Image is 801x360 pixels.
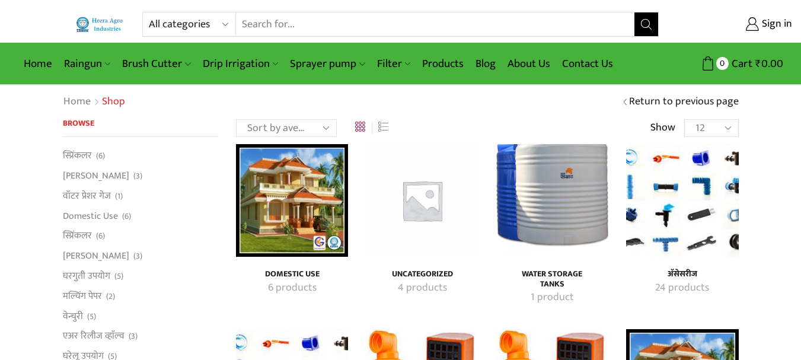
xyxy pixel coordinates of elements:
img: अ‍ॅसेसरीज [626,144,738,256]
span: 0 [716,57,729,69]
a: वॉटर प्रेशर गेज [63,186,111,206]
a: Raingun [58,50,116,78]
a: मल्चिंग पेपर [63,286,102,306]
a: Blog [470,50,502,78]
span: (6) [96,230,105,242]
span: (6) [122,211,131,222]
span: (5) [87,311,96,323]
a: Visit product category अ‍ॅसेसरीज [639,281,725,296]
a: Return to previous page [629,94,739,110]
img: Uncategorized [366,144,478,256]
span: Cart [729,56,752,72]
span: (1) [115,190,123,202]
select: Shop order [236,119,337,137]
a: Visit product category अ‍ॅसेसरीज [626,144,738,256]
a: Visit product category Water Storage Tanks [509,290,595,305]
a: वेन्चुरी [63,306,83,326]
span: ₹ [755,55,761,73]
span: (3) [129,330,138,342]
a: Home [63,94,91,110]
h4: Uncategorized [379,269,465,279]
a: Products [416,50,470,78]
bdi: 0.00 [755,55,783,73]
nav: Breadcrumb [63,94,125,110]
span: (6) [96,150,105,162]
span: (3) [133,170,142,182]
a: Visit product category Uncategorized [379,269,465,279]
h4: Water Storage Tanks [509,269,595,289]
a: Visit product category Domestic Use [236,144,348,256]
mark: 6 products [268,281,317,296]
span: (3) [133,250,142,262]
a: स्प्रिंकलर [63,226,92,246]
span: (5) [114,270,123,282]
a: Brush Cutter [116,50,196,78]
a: [PERSON_NAME] [63,246,129,266]
a: Contact Us [556,50,619,78]
span: Show [650,120,675,136]
a: Drip Irrigation [197,50,284,78]
mark: 24 products [655,281,709,296]
mark: 1 product [531,290,574,305]
input: Search for... [236,12,634,36]
span: (2) [106,291,115,302]
a: Sprayer pump [284,50,371,78]
img: Domestic Use [236,144,348,256]
a: Visit product category Water Storage Tanks [509,269,595,289]
a: Visit product category Uncategorized [379,281,465,296]
a: Visit product category Water Storage Tanks [496,144,608,256]
h4: Domestic Use [249,269,335,279]
mark: 4 products [398,281,447,296]
a: Filter [371,50,416,78]
button: Search button [634,12,658,36]
h1: Shop [102,95,125,109]
img: Water Storage Tanks [496,144,608,256]
a: Domestic Use [63,206,118,226]
a: घरगुती उपयोग [63,266,110,286]
a: Sign in [676,14,792,35]
a: Visit product category Domestic Use [249,269,335,279]
a: About Us [502,50,556,78]
a: Visit product category Domestic Use [249,281,335,296]
a: [PERSON_NAME] [63,166,129,186]
a: एअर रिलीज व्हाॅल्व [63,326,125,346]
a: Home [18,50,58,78]
a: Visit product category अ‍ॅसेसरीज [639,269,725,279]
span: Browse [63,116,94,130]
a: Visit product category Uncategorized [366,144,478,256]
a: 0 Cart ₹0.00 [671,53,783,75]
span: Sign in [759,17,792,32]
h4: अ‍ॅसेसरीज [639,269,725,279]
a: स्प्रिंकलर [63,149,92,165]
